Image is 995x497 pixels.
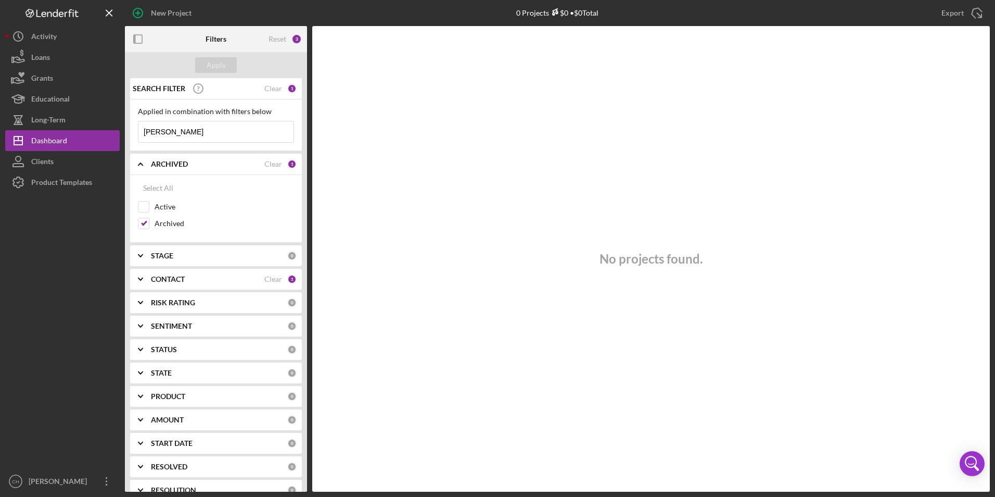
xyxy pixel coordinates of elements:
button: Dashboard [5,130,120,151]
text: CH [12,479,19,484]
button: New Project [125,3,202,23]
div: 0 [287,439,297,448]
div: New Project [151,3,192,23]
div: 3 [291,34,302,44]
label: Active [155,202,294,212]
div: Clients [31,151,54,175]
div: Educational [31,89,70,112]
div: Reset [269,35,286,43]
button: CH[PERSON_NAME] [5,471,120,492]
button: Educational [5,89,120,109]
button: Loans [5,47,120,68]
b: CONTACT [151,275,185,283]
div: Long-Term [31,109,66,133]
div: Select All [143,178,173,198]
b: RESOLUTION [151,486,196,494]
div: Product Templates [31,172,92,195]
div: [PERSON_NAME] [26,471,94,494]
div: Loans [31,47,50,70]
div: 0 [287,251,297,260]
b: SEARCH FILTER [133,84,185,93]
div: 0 [287,345,297,354]
div: 0 [287,486,297,495]
div: Applied in combination with filters below [138,107,294,116]
div: Clear [264,84,282,93]
div: 1 [287,84,297,93]
div: $0 [549,8,568,17]
button: Grants [5,68,120,89]
div: 0 [287,392,297,401]
div: 0 [287,462,297,471]
b: STATE [151,369,172,377]
b: SENTIMENT [151,322,192,330]
button: Product Templates [5,172,120,193]
div: Export [941,3,964,23]
b: Filters [206,35,226,43]
b: START DATE [151,439,193,448]
div: Clear [264,275,282,283]
div: 0 Projects • $0 Total [516,8,598,17]
div: 0 [287,298,297,307]
div: 1 [287,159,297,169]
div: Apply [207,57,226,73]
h3: No projects found. [599,252,703,266]
b: ARCHIVED [151,160,188,168]
div: 0 [287,368,297,378]
b: PRODUCT [151,392,185,401]
button: Select All [138,178,178,198]
div: 1 [287,275,297,284]
div: Open Intercom Messenger [960,451,985,476]
b: RISK RATING [151,299,195,307]
div: Activity [31,26,57,49]
b: STATUS [151,345,177,354]
div: 0 [287,415,297,425]
button: Apply [195,57,237,73]
button: Export [931,3,990,23]
button: Activity [5,26,120,47]
div: 0 [287,321,297,331]
div: Clear [264,160,282,168]
label: Archived [155,218,294,229]
div: Grants [31,68,53,91]
button: Long-Term [5,109,120,130]
b: RESOLVED [151,463,187,471]
div: Dashboard [31,130,67,154]
button: Clients [5,151,120,172]
b: STAGE [151,252,173,260]
b: AMOUNT [151,416,184,424]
